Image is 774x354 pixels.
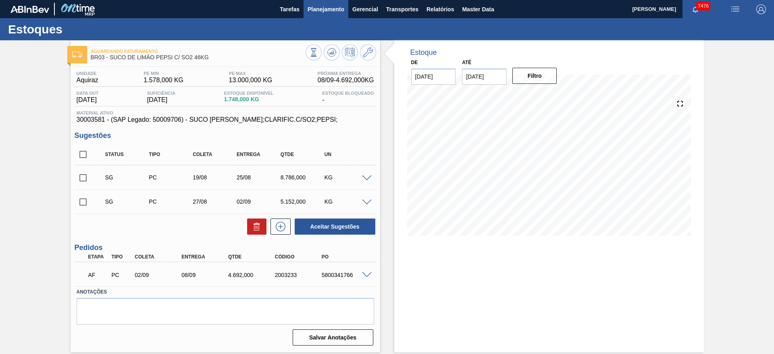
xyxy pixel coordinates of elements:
span: Planejamento [308,4,344,14]
div: 19/08/2025 [191,174,239,181]
div: PO [320,254,372,260]
span: 1.748,000 KG [224,96,274,102]
div: 02/09/2025 [235,198,283,205]
div: Entrega [179,254,232,260]
span: Estoque Disponível [224,91,274,96]
label: Anotações [77,286,374,298]
label: Até [462,60,471,65]
span: Suficiência [147,91,175,96]
span: [DATE] [147,96,175,104]
div: Etapa [86,254,110,260]
p: AF [88,272,108,278]
button: Filtro [512,68,557,84]
div: Pedido de Compra [147,198,196,205]
input: dd/mm/yyyy [411,69,456,85]
label: De [411,60,418,65]
div: Excluir Sugestões [243,219,266,235]
span: BR03 - SUCO DE LIMÃO PEPSI C/ SO2 46KG [91,54,306,60]
div: Estoque [410,48,437,57]
span: Master Data [462,4,494,14]
span: Material ativo [77,110,374,115]
div: 4.692,000 [226,272,279,278]
input: dd/mm/yyyy [462,69,507,85]
span: Aquiraz [77,77,98,84]
div: Status [103,152,152,157]
button: Aceitar Sugestões [295,219,375,235]
div: Tipo [109,254,133,260]
span: Gerencial [352,4,378,14]
div: 8.786,000 [279,174,327,181]
button: Salvar Anotações [293,329,373,346]
div: Sugestão Criada [103,198,152,205]
button: Atualizar Gráfico [324,44,340,60]
div: Pedido de Compra [109,272,133,278]
span: PE MIN [144,71,183,76]
div: Qtde [226,254,279,260]
img: Logout [756,4,766,14]
div: 5.152,000 [279,198,327,205]
span: Tarefas [280,4,300,14]
h1: Estoques [8,25,151,34]
button: Notificações [682,4,708,15]
div: Aceitar Sugestões [291,218,376,235]
img: TNhmsLtSVTkK8tSr43FrP2fwEKptu5GPRR3wAAAABJRU5ErkJggg== [10,6,49,13]
span: 1.578,000 KG [144,77,183,84]
img: Ícone [72,52,82,58]
div: 25/08/2025 [235,174,283,181]
div: Coleta [191,152,239,157]
div: UN [322,152,371,157]
div: Qtde [279,152,327,157]
div: KG [322,198,371,205]
div: 5800341766 [320,272,372,278]
div: Entrega [235,152,283,157]
h3: Pedidos [75,244,376,252]
span: PE MAX [229,71,273,76]
div: Pedido de Compra [147,174,196,181]
img: userActions [730,4,740,14]
div: Sugestão Criada [103,174,152,181]
span: 7476 [696,2,710,10]
div: - [320,91,376,104]
span: Aguardando Faturamento [91,49,306,54]
div: 08/09/2025 [179,272,232,278]
span: 08/09 - 4.692,000 KG [318,77,374,84]
button: Visão Geral dos Estoques [306,44,322,60]
span: Transportes [386,4,418,14]
div: KG [322,174,371,181]
button: Programar Estoque [342,44,358,60]
div: Nova sugestão [266,219,291,235]
div: Aguardando Faturamento [86,266,110,284]
span: 30003581 - (SAP Legado: 50009706) - SUCO [PERSON_NAME];CLARIFIC.C/SO2;PEPSI; [77,116,374,123]
span: [DATE] [77,96,99,104]
span: Relatórios [427,4,454,14]
div: Código [273,254,325,260]
div: 2003233 [273,272,325,278]
span: Próxima Entrega [318,71,374,76]
div: Tipo [147,152,196,157]
span: Estoque Bloqueado [322,91,374,96]
h3: Sugestões [75,131,376,140]
div: 02/09/2025 [133,272,185,278]
span: Unidade [77,71,98,76]
span: 13.000,000 KG [229,77,273,84]
div: Coleta [133,254,185,260]
button: Ir ao Master Data / Geral [360,44,376,60]
span: Data out [77,91,99,96]
div: 27/08/2025 [191,198,239,205]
